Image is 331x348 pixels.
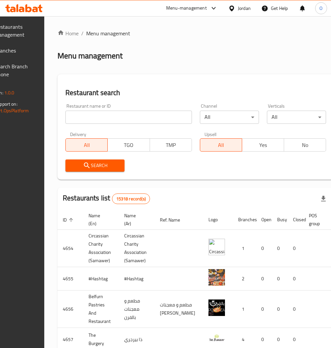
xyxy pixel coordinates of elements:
td: ​Circassian ​Charity ​Association​ (Samawer) [119,230,155,267]
button: Yes [242,138,284,152]
td: 1 [233,291,256,328]
label: Upsell [204,132,217,136]
td: مطعم و معجنات بالفرن [119,291,155,328]
div: All [267,111,326,124]
span: ID [63,216,75,224]
button: All [200,138,242,152]
th: Closed [288,210,304,230]
td: 0 [288,230,304,267]
span: 15318 record(s) [112,196,150,202]
span: Ref. Name [160,216,189,224]
h2: Restaurants list [63,193,150,204]
span: O [319,5,322,12]
div: All [200,111,259,124]
th: Branches [233,210,256,230]
td: 0 [272,267,288,291]
span: All [68,140,105,150]
td: 4654 [57,230,83,267]
img: #Hashtag [208,269,225,286]
input: Search for restaurant name or ID.. [65,111,192,124]
div: Menu-management [166,4,207,12]
button: All [65,138,108,152]
td: 4656 [57,291,83,328]
td: 0 [288,267,304,291]
td: ​Circassian ​Charity ​Association​ (Samawer) [83,230,119,267]
span: Search [71,161,119,170]
span: All [203,140,239,150]
span: TGO [110,140,147,150]
span: TMP [153,140,189,150]
td: 0 [272,230,288,267]
img: ​Circassian ​Charity ​Association​ (Samawer) [208,239,225,255]
h2: Restaurant search [65,88,326,98]
th: Logo [203,210,233,230]
td: Belfurn Pastries And Restaurant [83,291,119,328]
td: #Hashtag [119,267,155,291]
span: POS group [309,212,328,227]
th: Busy [272,210,288,230]
td: 1 [233,230,256,267]
span: Name (En) [89,212,111,227]
img: The Burgery [208,330,225,346]
li: / [81,29,84,37]
div: Jordan [238,5,251,12]
td: 2 [233,267,256,291]
th: Open [256,210,272,230]
td: #Hashtag [83,267,119,291]
span: Name (Ar) [124,212,147,227]
img: Belfurn Pastries And Restaurant [208,299,225,316]
div: Total records count [112,193,150,204]
span: No [287,140,323,150]
span: 1.0.0 [4,88,15,97]
a: Home [57,29,79,37]
span: Yes [245,140,281,150]
td: 0 [256,267,272,291]
button: TMP [150,138,192,152]
td: 0 [272,291,288,328]
td: 0 [288,291,304,328]
button: Search [65,159,125,172]
td: 0 [256,291,272,328]
td: 0 [256,230,272,267]
button: No [284,138,326,152]
td: 4655 [57,267,83,291]
button: TGO [107,138,150,152]
span: Menu management [86,29,130,37]
label: Delivery [70,132,87,136]
td: مطعم و معجنات [PERSON_NAME] [155,291,203,328]
h2: Menu management [57,51,123,61]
